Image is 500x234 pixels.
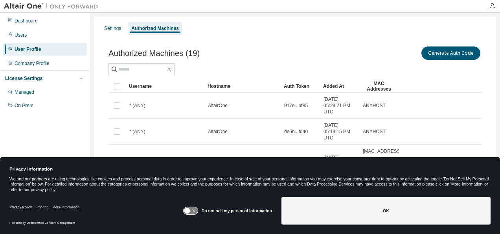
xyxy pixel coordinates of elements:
span: AltairOne [208,128,228,135]
div: Managed [15,89,34,95]
span: [MAC_ADDRESS] , [MAC_ADDRESS] , [MAC_ADDRESS] [363,148,401,180]
span: [DATE] 05:19:15 PM UTC [324,122,356,141]
span: Authorized Machines (19) [108,49,200,58]
img: Altair One [4,2,102,10]
div: Authorized Machines [131,25,179,32]
div: Username [129,80,201,93]
span: * (ANY) [129,128,145,135]
span: [DATE] 05:29:21 PM UTC [324,96,356,115]
span: ANYHOST [363,128,386,135]
div: MAC Addresses [362,80,395,93]
button: Generate Auth Code [421,46,480,60]
span: ANYHOST [363,102,386,109]
div: Company Profile [15,60,50,67]
div: Users [15,32,27,38]
span: * (ANY) [129,102,145,109]
span: 917e...af85 [284,102,308,109]
span: de5b...fd40 [284,128,308,135]
div: Hostname [208,80,278,93]
div: User Profile [15,46,41,52]
div: Settings [104,25,121,32]
span: AltairOne [208,102,228,109]
span: [DATE] 08:04:55 PM UTC [324,154,356,173]
div: On Prem [15,102,33,109]
div: Dashboard [15,18,38,24]
div: Auth Token [284,80,317,93]
div: License Settings [5,75,42,82]
div: Added At [323,80,356,93]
